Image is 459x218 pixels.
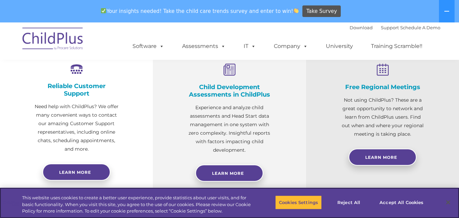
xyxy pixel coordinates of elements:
span: Learn More [212,171,244,176]
div: This website uses cookies to create a better user experience, provide statistics about user visit... [22,195,252,215]
button: Cookies Settings [275,195,322,209]
a: Company [267,39,315,53]
a: Take Survey [302,5,341,17]
button: Close [441,195,456,210]
h4: Free Regional Meetings [340,83,425,91]
a: Software [126,39,171,53]
a: Assessments [175,39,232,53]
font: | [350,25,440,30]
p: Need help with ChildPlus? We offer many convenient ways to contact our amazing Customer Support r... [34,102,119,153]
span: Your insights needed! Take the child care trends survey and enter to win! [98,4,302,18]
p: Experience and analyze child assessments and Head Start data management in one system with zero c... [187,103,272,154]
a: Learn More [195,165,263,182]
a: Training Scramble!! [364,39,429,53]
button: Accept All Cookies [376,195,427,209]
span: Phone number [94,73,123,78]
img: ChildPlus by Procare Solutions [19,23,87,57]
p: Not using ChildPlus? These are a great opportunity to network and learn from ChildPlus users. Fin... [340,96,425,138]
h4: Reliable Customer Support [34,82,119,97]
button: Reject All [328,195,370,209]
a: University [319,39,360,53]
h4: Child Development Assessments in ChildPlus [187,83,272,98]
span: Take Survey [306,5,337,17]
a: IT [237,39,263,53]
a: Support [381,25,399,30]
a: Learn more [42,164,110,181]
img: 👏 [294,8,299,13]
span: Last name [94,45,115,50]
img: ✅ [101,8,106,13]
a: Learn More [349,149,417,166]
a: Download [350,25,373,30]
span: Learn more [59,170,91,175]
a: Schedule A Demo [400,25,440,30]
span: Learn More [365,155,397,160]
